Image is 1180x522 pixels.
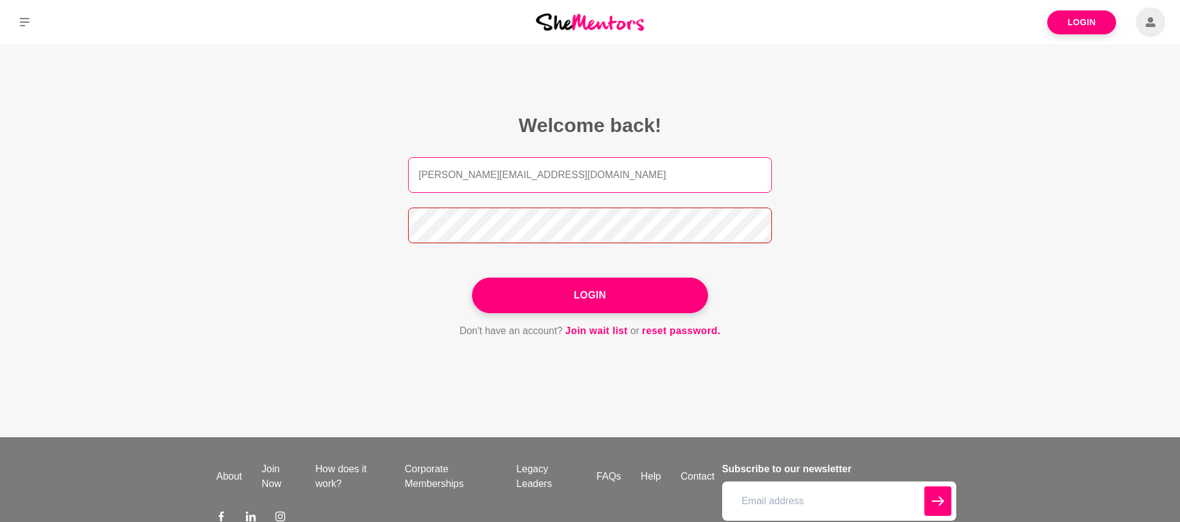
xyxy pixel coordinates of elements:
a: How does it work? [305,462,395,491]
input: Email address [408,157,772,193]
a: Join Now [252,462,305,491]
a: Join wait list [565,323,628,339]
img: She Mentors Logo [536,14,644,30]
a: Login [1047,10,1116,34]
a: Contact [671,469,725,484]
a: Corporate Memberships [395,462,506,491]
a: About [206,469,252,484]
a: Help [631,469,671,484]
button: Login [472,278,708,313]
h4: Subscribe to our newsletter [722,462,956,477]
input: Email address [722,481,956,521]
a: FAQs [587,469,631,484]
h2: Welcome back! [408,113,772,138]
a: Legacy Leaders [506,462,586,491]
p: Don't have an account? or [408,323,772,339]
a: reset password. [642,323,721,339]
